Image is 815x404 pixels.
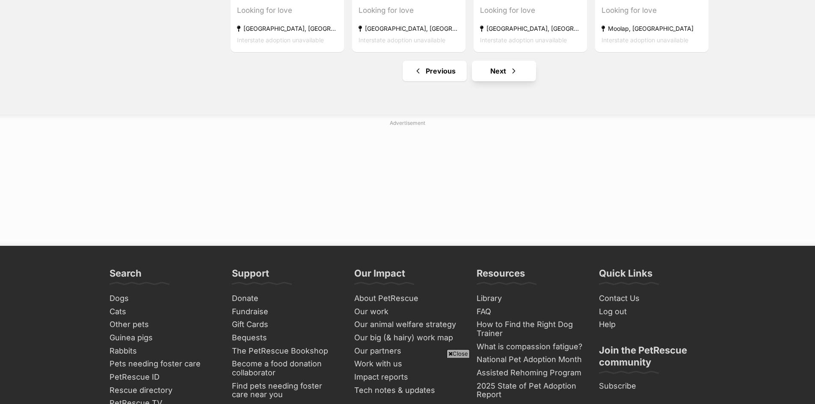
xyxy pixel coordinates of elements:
a: Rescue directory [106,384,220,397]
a: Library [473,292,587,305]
h3: Resources [477,267,525,284]
a: Rabbits [106,345,220,358]
a: National Pet Adoption Month [473,353,587,366]
span: Interstate adoption unavailable [237,36,324,44]
div: Moolap, [GEOGRAPHIC_DATA] [602,23,702,34]
a: How to Find the Right Dog Trainer [473,318,587,340]
div: [GEOGRAPHIC_DATA], [GEOGRAPHIC_DATA] [359,23,459,34]
div: Looking for love [602,5,702,16]
a: Find pets needing foster care near you [228,380,342,401]
a: Previous page [403,61,467,81]
div: Looking for love [359,5,459,16]
a: Our work [351,305,465,318]
a: FAQ [473,305,587,318]
a: Contact Us [596,292,709,305]
a: The PetRescue Bookshop [228,345,342,358]
a: About PetRescue [351,292,465,305]
span: Interstate adoption unavailable [602,36,688,44]
span: Interstate adoption unavailable [480,36,567,44]
a: What is compassion fatigue? [473,340,587,354]
iframe: Advertisement [252,361,563,400]
div: [GEOGRAPHIC_DATA], [GEOGRAPHIC_DATA] [237,23,338,34]
a: PetRescue ID [106,371,220,384]
h3: Search [110,267,142,284]
a: Our big (& hairy) work map [351,331,465,345]
a: Bequests [228,331,342,345]
a: Subscribe [596,380,709,393]
a: Our animal welfare strategy [351,318,465,331]
a: Other pets [106,318,220,331]
a: Gift Cards [228,318,342,331]
a: Next page [472,61,536,81]
a: Become a food donation collaborator [228,357,342,379]
a: Fundraise [228,305,342,318]
a: Dogs [106,292,220,305]
a: Help [596,318,709,331]
a: Our partners [351,345,465,358]
h3: Join the PetRescue community [599,344,706,373]
h3: Our Impact [354,267,405,284]
iframe: Advertisement [200,130,615,237]
div: Looking for love [480,5,581,16]
a: Log out [596,305,709,318]
a: Donate [228,292,342,305]
nav: Pagination [230,61,709,81]
a: Pets needing foster care [106,357,220,371]
div: [GEOGRAPHIC_DATA], [GEOGRAPHIC_DATA] [480,23,581,34]
span: Close [447,349,470,358]
a: Cats [106,305,220,318]
h3: Support [232,267,269,284]
div: Looking for love [237,5,338,16]
span: Interstate adoption unavailable [359,36,445,44]
a: Guinea pigs [106,331,220,345]
h3: Quick Links [599,267,652,284]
